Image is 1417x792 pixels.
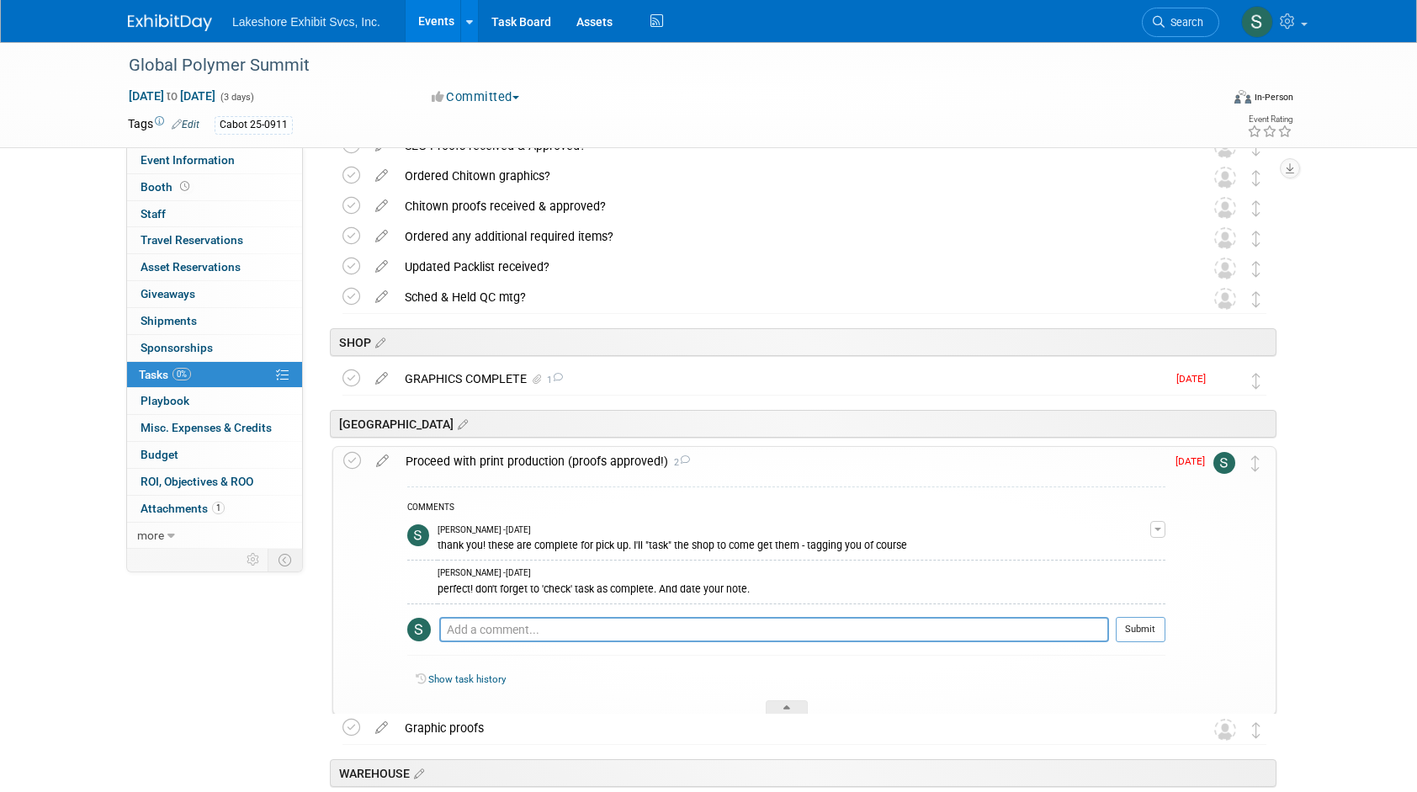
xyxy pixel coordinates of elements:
[367,168,396,183] a: edit
[438,524,531,536] span: [PERSON_NAME] - [DATE]
[668,457,690,468] span: 2
[367,720,396,736] a: edit
[1252,722,1260,738] i: Move task
[426,88,526,106] button: Committed
[1252,200,1260,216] i: Move task
[164,89,180,103] span: to
[367,290,396,305] a: edit
[128,88,216,104] span: [DATE] [DATE]
[396,162,1181,190] div: Ordered Chitown graphics?
[127,496,302,522] a: Attachments1
[1214,369,1236,391] img: MICHELLE MOYA
[367,229,396,244] a: edit
[330,328,1276,356] div: SHOP
[127,388,302,414] a: Playbook
[141,475,253,488] span: ROI, Objectives & ROO
[215,116,293,134] div: Cabot 25-0911
[407,524,429,546] img: Stephen Hurn
[141,394,189,407] span: Playbook
[1142,8,1219,37] a: Search
[397,447,1165,476] div: Proceed with print production (proofs approved!)
[544,375,563,385] span: 1
[368,454,397,469] a: edit
[1214,719,1236,741] img: Unassigned
[396,252,1181,281] div: Updated Packlist received?
[127,147,302,173] a: Event Information
[127,415,302,441] a: Misc. Expenses & Credits
[1116,617,1165,642] button: Submit
[128,14,212,31] img: ExhibitDay
[141,448,178,461] span: Budget
[128,115,199,135] td: Tags
[172,119,199,130] a: Edit
[232,15,380,29] span: Lakeshore Exhibit Svcs, Inc.
[1214,197,1236,219] img: Unassigned
[330,759,1276,787] div: WAREHOUSE
[239,549,268,571] td: Personalize Event Tab Strip
[127,362,302,388] a: Tasks0%
[1251,455,1260,471] i: Move task
[1252,261,1260,277] i: Move task
[1252,231,1260,247] i: Move task
[1176,455,1213,467] span: [DATE]
[1252,170,1260,186] i: Move task
[367,371,396,386] a: edit
[1214,258,1236,279] img: Unassigned
[428,673,506,685] a: Show task history
[396,283,1181,311] div: Sched & Held QC mtg?
[1165,16,1203,29] span: Search
[127,227,302,253] a: Travel Reservations
[367,199,396,214] a: edit
[371,333,385,350] a: Edit sections
[141,502,225,515] span: Attachments
[123,50,1194,81] div: Global Polymer Summit
[141,260,241,274] span: Asset Reservations
[127,281,302,307] a: Giveaways
[438,536,1150,552] div: thank you! these are complete for pick up. I'll "task" the shop to come get them - tagging you of...
[141,153,235,167] span: Event Information
[407,567,429,589] img: MICHELLE MOYA
[407,618,431,641] img: Stephen Hurn
[367,259,396,274] a: edit
[177,180,193,193] span: Booth not reserved yet
[1247,115,1292,124] div: Event Rating
[127,174,302,200] a: Booth
[1120,88,1293,113] div: Event Format
[396,222,1181,251] div: Ordered any additional required items?
[1252,373,1260,389] i: Move task
[172,368,191,380] span: 0%
[1214,227,1236,249] img: Unassigned
[1252,291,1260,307] i: Move task
[141,233,243,247] span: Travel Reservations
[1234,90,1251,104] img: Format-Inperson.png
[438,567,531,579] span: [PERSON_NAME] - [DATE]
[396,364,1166,393] div: GRAPHICS COMPLETE
[127,442,302,468] a: Budget
[1254,91,1293,104] div: In-Person
[137,529,164,542] span: more
[1176,373,1214,385] span: [DATE]
[407,500,1165,518] div: COMMENTS
[1214,288,1236,310] img: Unassigned
[127,201,302,227] a: Staff
[268,549,303,571] td: Toggle Event Tabs
[127,469,302,495] a: ROI, Objectives & ROO
[139,368,191,381] span: Tasks
[141,341,213,354] span: Sponsorships
[141,207,166,221] span: Staff
[1213,452,1235,474] img: Stephen Hurn
[127,308,302,334] a: Shipments
[1241,6,1273,38] img: Stephen Hurn
[396,192,1181,221] div: Chitown proofs received & approved?
[212,502,225,514] span: 1
[141,287,195,300] span: Giveaways
[127,254,302,280] a: Asset Reservations
[1214,167,1236,189] img: Unassigned
[454,415,468,432] a: Edit sections
[127,335,302,361] a: Sponsorships
[219,92,254,103] span: (3 days)
[141,180,193,194] span: Booth
[330,410,1276,438] div: [GEOGRAPHIC_DATA]
[410,764,424,781] a: Edit sections
[141,314,197,327] span: Shipments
